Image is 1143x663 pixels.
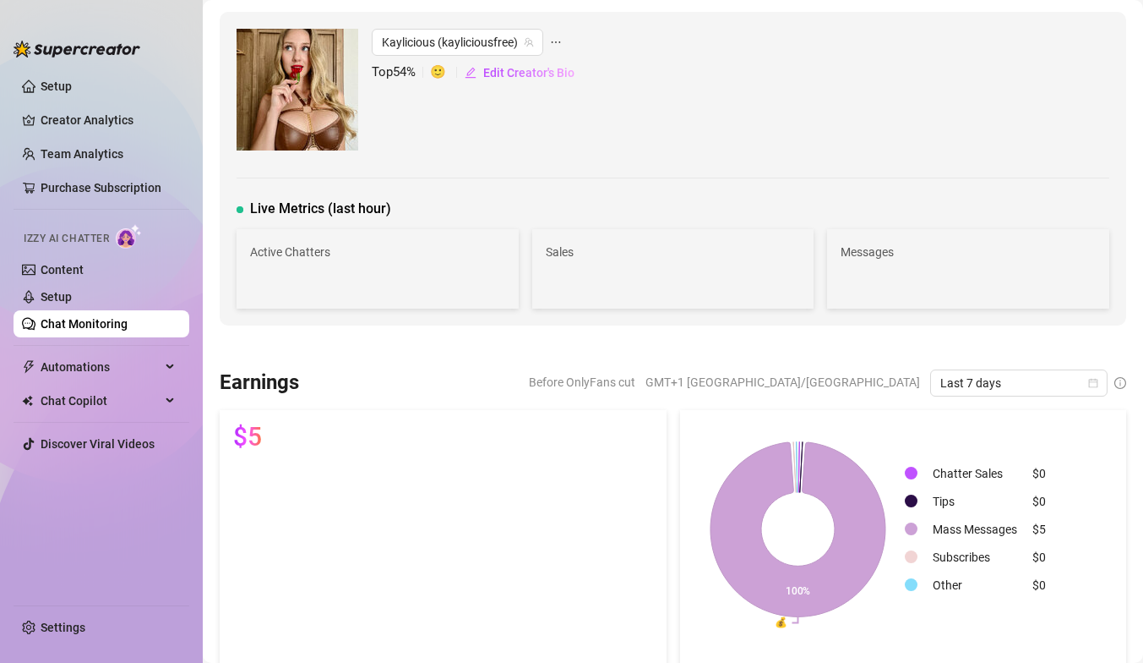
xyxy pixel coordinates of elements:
[483,66,574,79] span: Edit Creator's Bio
[22,360,35,374] span: thunderbolt
[220,370,299,397] h3: Earnings
[41,79,72,93] a: Setup
[24,231,109,247] span: Izzy AI Chatter
[774,616,786,629] text: 💰
[940,370,1097,396] span: Last 7 days
[237,29,358,151] img: Kaylicious
[926,488,1024,514] td: Tips
[529,370,635,395] span: Before OnlyFans cut
[41,437,155,451] a: Discover Viral Videos
[250,199,391,219] span: Live Metrics (last hour)
[14,41,140,58] img: logo-BBDzfeDw.svg
[382,30,533,55] span: Kaylicious (kayliciousfree)
[41,317,128,331] a: Chat Monitoring
[41,181,161,195] a: Purchase Subscription
[41,147,123,161] a: Team Analytics
[41,263,84,277] a: Content
[550,29,562,56] span: ellipsis
[926,460,1024,486] td: Chatter Sales
[465,67,476,79] span: edit
[926,572,1024,598] td: Other
[1032,576,1046,595] div: $0
[645,370,920,395] span: GMT+1 [GEOGRAPHIC_DATA]/[GEOGRAPHIC_DATA]
[926,544,1024,570] td: Subscribes
[116,224,142,249] img: AI Chatter
[41,290,72,304] a: Setup
[1032,464,1046,483] div: $0
[1114,377,1126,389] span: info-circle
[926,516,1024,542] td: Mass Messages
[41,621,85,634] a: Settings
[430,63,464,83] span: 🙂
[1032,548,1046,567] div: $0
[41,107,176,134] a: Creator Analytics
[1032,520,1046,539] div: $5
[372,63,430,83] span: Top 54 %
[546,243,801,261] span: Sales
[41,353,161,381] span: Automations
[1032,492,1046,511] div: $0
[41,387,161,414] span: Chat Copilot
[464,59,575,86] button: Edit Creator's Bio
[250,243,505,261] span: Active Chatters
[1088,378,1098,388] span: calendar
[524,37,534,47] span: team
[841,243,1096,261] span: Messages
[233,424,262,451] span: $5
[22,395,33,407] img: Chat Copilot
